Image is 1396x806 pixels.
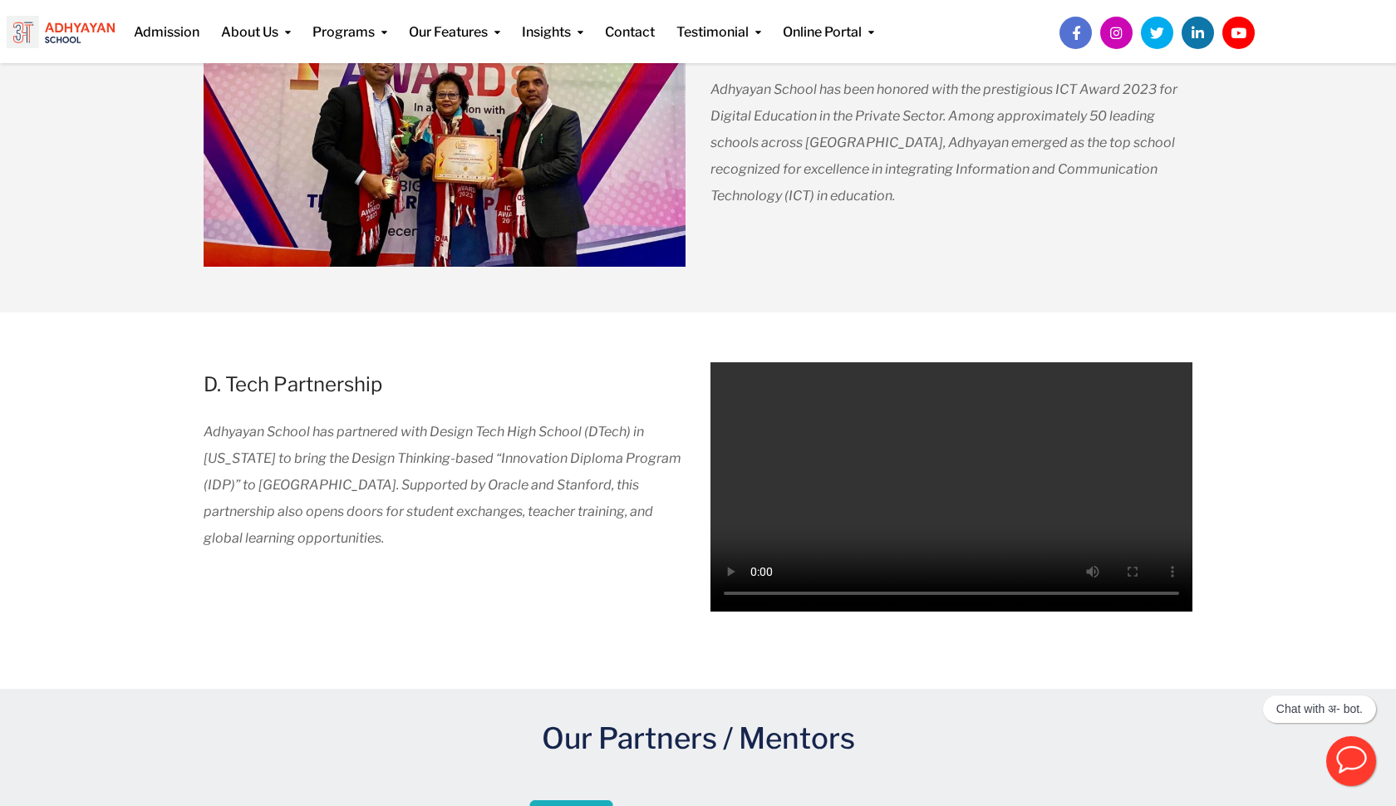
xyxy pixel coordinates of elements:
img: ICTAward [204,24,686,267]
span: Adhyayan School has been honored with the prestigious ICT Award 2023 for Digital Education in the... [710,81,1177,204]
span: Adhyayan School has partnered with Design Tech High School (DTech) in [US_STATE] to bring the Des... [204,424,681,546]
h2: Our Partners / Mentors [204,718,1192,759]
video: Your browser does not support the video tag. [710,362,1192,612]
p: D. Tech Partnership [204,371,686,398]
p: Chat with अ- bot. [1276,702,1363,716]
